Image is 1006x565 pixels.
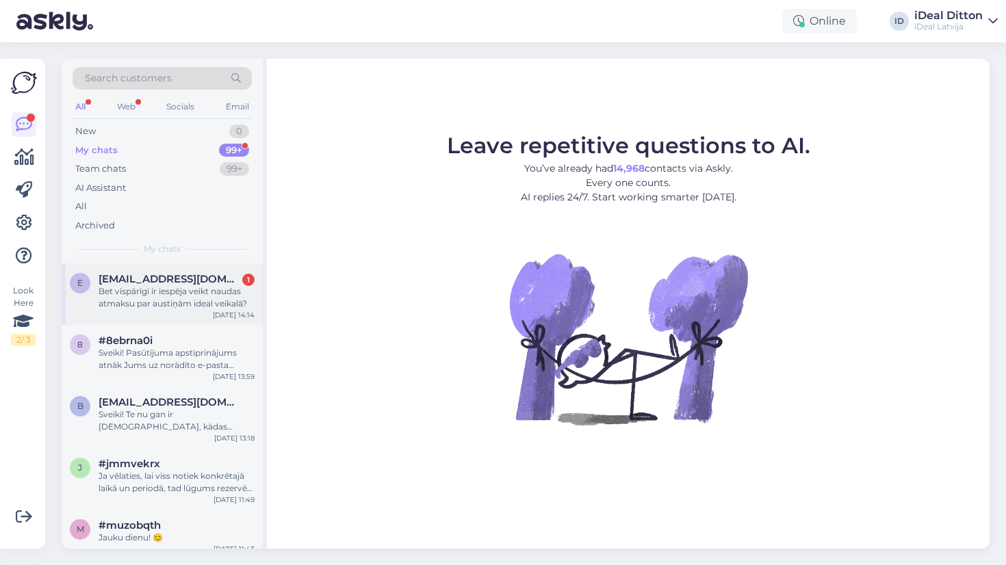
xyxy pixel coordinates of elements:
span: Search customers [85,71,172,86]
span: Leave repetitive questions to AI. [447,132,810,159]
div: [DATE] 14:14 [213,310,255,320]
div: Online [782,9,857,34]
div: [DATE] 13:59 [213,371,255,382]
span: j [78,462,82,473]
div: iDeal Ditton [914,10,983,21]
div: Web [114,98,138,116]
span: b [77,401,83,411]
span: e [77,278,83,288]
div: All [73,98,88,116]
div: Bet vispārīgi ir iespēja veikt naudas atmaksu par austiņām ideal veikalā? [99,285,255,310]
b: 14,968 [613,162,645,174]
div: 2 / 3 [11,334,36,346]
span: My chats [144,243,181,255]
span: bondarevajulija355@gmail.com [99,396,241,408]
div: All [75,200,87,213]
div: [DATE] 11:43 [214,544,255,554]
div: Archived [75,219,115,233]
div: Ja vēlaties, lai viss notiek konkrētajā laikā un periodā, tad lūgums rezervēt servisa apkopes lai... [99,470,255,495]
div: 99+ [220,162,249,176]
div: 0 [229,124,249,138]
div: Sveiki! Pasūtījuma apstiprinājums atnāk Jums uz norādīto e-pasta adresi! [99,347,255,371]
div: New [75,124,96,138]
span: #jmmvekrx [99,458,160,470]
div: Team chats [75,162,126,176]
span: 8 [77,339,83,350]
div: 1 [242,274,255,286]
a: iDeal DittoniDeal Latvija [914,10,998,32]
div: Socials [164,98,197,116]
div: ID [890,12,909,31]
span: #muzobqth [99,519,161,531]
div: AI Assistant [75,181,126,195]
div: [DATE] 13:18 [214,433,255,443]
div: Look Here [11,285,36,346]
div: Email [223,98,252,116]
div: My chats [75,144,118,157]
p: You’ve already had contacts via Askly. Every one counts. AI replies 24/7. Start working smarter [... [447,161,810,205]
div: iDeal Latvija [914,21,983,32]
div: 99+ [219,144,249,157]
div: Sveiki! Te nu gan ir [DEMOGRAPHIC_DATA], kādas funkcijas ir prioritāri. Piemēram, ja prioritātē i... [99,408,255,433]
div: [DATE] 11:49 [214,495,255,505]
span: m [77,524,84,534]
img: Askly Logo [11,70,37,96]
span: elinaozolina123@inbox.lv [99,273,241,285]
span: #8ebrna0i [99,334,153,347]
img: No Chat active [505,215,751,462]
div: Jauku dienu! 😊 [99,531,255,544]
